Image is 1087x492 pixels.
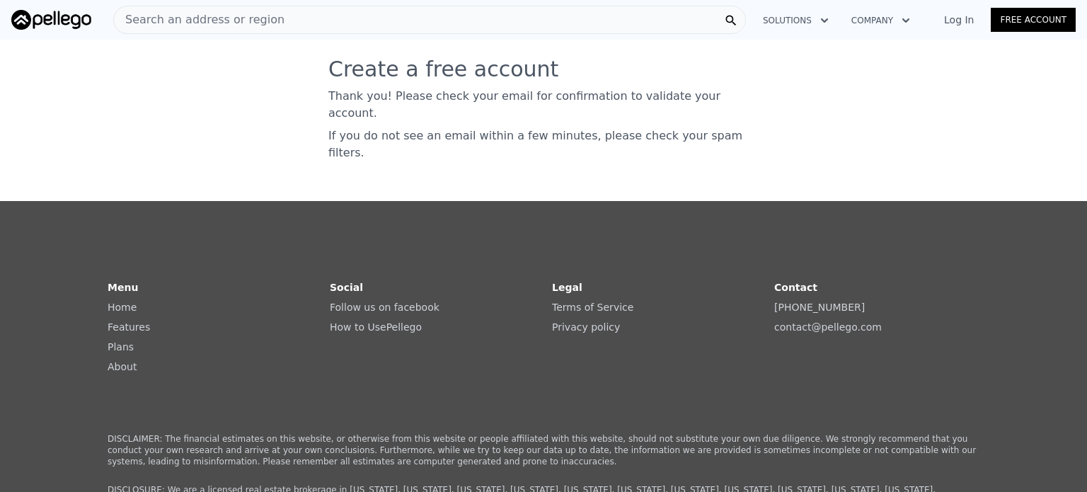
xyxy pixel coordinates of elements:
[328,127,759,161] p: If you do not see an email within a few minutes, please check your spam filters.
[752,8,840,33] button: Solutions
[330,282,363,293] strong: Social
[552,282,582,293] strong: Legal
[840,8,921,33] button: Company
[108,302,137,313] a: Home
[330,321,422,333] a: How to UsePellego
[108,282,138,293] strong: Menu
[114,11,284,28] span: Search an address or region
[108,433,979,467] p: DISCLAIMER: The financial estimates on this website, or otherwise from this website or people aff...
[11,10,91,30] img: Pellego
[108,361,137,372] a: About
[552,321,620,333] a: Privacy policy
[108,321,150,333] a: Features
[991,8,1076,32] a: Free Account
[330,302,439,313] a: Follow us on facebook
[927,13,991,27] a: Log In
[108,341,134,353] a: Plans
[774,302,865,313] a: [PHONE_NUMBER]
[328,88,759,122] p: Thank you! Please check your email for confirmation to validate your account.
[774,282,817,293] strong: Contact
[552,302,633,313] a: Terms of Service
[774,321,882,333] a: contact@pellego.com
[328,57,759,82] h3: Create a free account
